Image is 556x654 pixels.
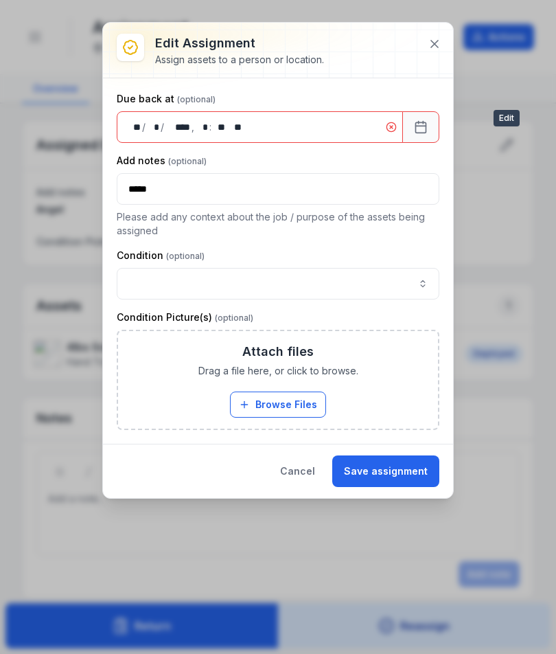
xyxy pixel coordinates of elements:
div: Assign assets to a person or location. [155,53,324,67]
div: am/pm, [228,120,244,134]
button: Browse Files [230,392,326,418]
button: Save assignment [332,455,439,487]
p: Please add any context about the job / purpose of the assets being assigned [117,210,439,238]
div: hour, [196,120,209,134]
div: minute, [213,120,227,134]
label: Condition Picture(s) [117,311,253,324]
span: Drag a file here, or click to browse. [198,364,358,378]
h3: Edit assignment [155,34,324,53]
div: : [209,120,213,134]
div: day, [128,120,142,134]
div: year, [165,120,192,134]
button: Cancel [268,455,327,487]
div: / [142,120,147,134]
button: Calendar [402,111,439,143]
span: Edit [494,110,520,126]
h3: Attach files [242,342,314,361]
div: , [192,120,196,134]
label: Due back at [117,92,216,106]
div: month, [147,120,161,134]
label: Add notes [117,154,207,168]
div: / [161,120,165,134]
label: Condition [117,249,205,262]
